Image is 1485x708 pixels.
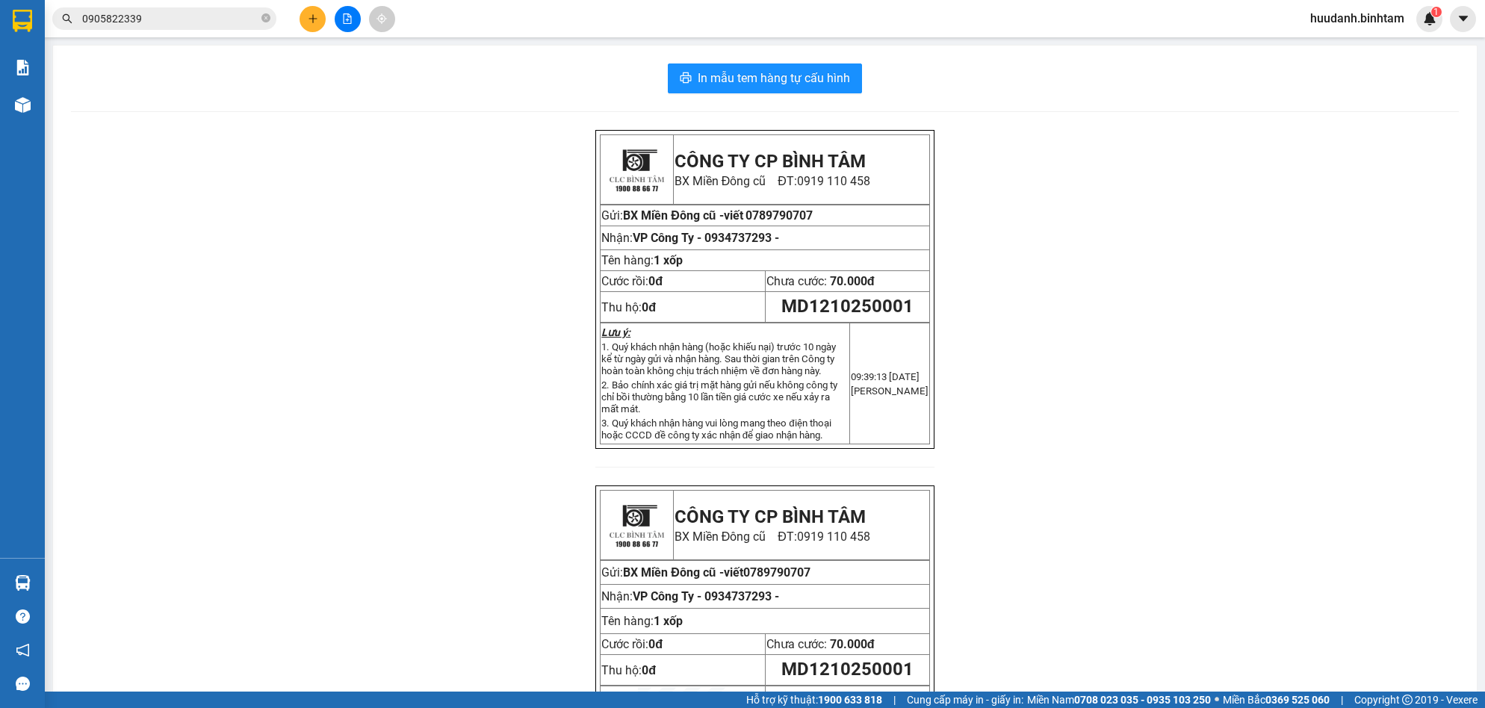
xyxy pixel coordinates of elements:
[15,575,31,591] img: warehouse-icon
[15,60,31,75] img: solution-icon
[369,6,395,32] button: aim
[603,491,670,559] img: logo
[342,13,353,24] span: file-add
[781,296,914,317] span: MD1210250001
[675,174,870,188] span: BX Miền Đông cũ ĐT:
[335,6,361,32] button: file-add
[601,565,810,580] span: Gửi:
[797,530,870,544] span: 0919 110 458
[601,417,831,441] span: 3. Quý khách nhận hàng vui lòng mang theo điện thoại hoặc CCCD đề công ty xác nhận để giao nhận h...
[15,97,31,113] img: warehouse-icon
[851,385,928,397] span: [PERSON_NAME]
[308,13,318,24] span: plus
[1027,692,1211,708] span: Miền Nam
[1433,7,1439,17] span: 1
[724,565,810,580] span: viết
[261,13,270,22] span: close-circle
[633,589,779,603] span: VP Công Ty -
[680,72,692,86] span: printer
[766,274,875,288] span: Chưa cước:
[781,659,914,680] span: MD1210250001
[1450,6,1476,32] button: caret-down
[668,63,862,93] button: printerIn mẫu tem hàng tự cấu hình
[1265,694,1330,706] strong: 0369 525 060
[300,6,326,32] button: plus
[601,274,663,288] span: Cước rồi:
[830,637,875,651] span: 70.000đ
[261,12,270,26] span: close-circle
[601,231,779,245] span: Nhận:
[1457,12,1470,25] span: caret-down
[1298,9,1416,28] span: huudanh.binhtam
[745,208,813,223] span: 0789790707
[1223,692,1330,708] span: Miền Bắc
[704,589,779,603] span: 0934737293 -
[603,136,670,203] img: logo
[623,565,810,580] span: BX Miền Đông cũ -
[1431,7,1442,17] sup: 1
[648,637,663,651] span: 0đ
[743,565,810,580] span: 0789790707
[704,231,779,245] span: 0934737293 -
[893,692,896,708] span: |
[1423,12,1436,25] img: icon-new-feature
[16,609,30,624] span: question-circle
[766,637,875,651] span: Chưa cước:
[601,379,837,414] span: 2. Bảo chính xác giá trị mặt hàng gửi nếu không công ty chỉ bồi thường bằng 10 lần tiền giá cước ...
[1402,695,1413,705] span: copyright
[82,10,258,27] input: Tìm tên, số ĐT hoặc mã đơn
[724,208,743,223] span: viết
[13,10,32,32] img: logo-vxr
[830,274,875,288] span: 70.000đ
[601,614,683,628] span: Tên hàng:
[675,151,866,172] strong: CÔNG TY CP BÌNH TÂM
[376,13,387,24] span: aim
[851,371,920,382] span: 09:39:13 [DATE]
[1074,694,1211,706] strong: 0708 023 035 - 0935 103 250
[16,677,30,691] span: message
[746,692,882,708] span: Hỗ trợ kỹ thuật:
[698,69,850,87] span: In mẫu tem hàng tự cấu hình
[623,208,723,223] span: BX Miền Đông cũ -
[654,253,683,267] span: 1 xốp
[601,637,663,651] span: Cước rồi:
[907,692,1023,708] span: Cung cấp máy in - giấy in:
[675,506,866,527] strong: CÔNG TY CP BÌNH TÂM
[16,643,30,657] span: notification
[601,589,779,603] span: Nhận:
[601,253,683,267] span: Tên hàng:
[1341,692,1343,708] span: |
[601,326,630,338] strong: Lưu ý:
[797,174,870,188] span: 0919 110 458
[654,614,683,628] span: 1 xốp
[1215,697,1219,703] span: ⚪️
[642,300,656,314] strong: 0đ
[601,300,656,314] span: Thu hộ:
[818,694,882,706] strong: 1900 633 818
[601,341,836,376] span: 1. Quý khách nhận hàng (hoặc khiếu nại) trước 10 ngày kể từ ngày gửi và nhận hàng. Sau thời gian ...
[62,13,72,24] span: search
[601,208,623,223] span: Gửi:
[642,663,656,677] strong: 0đ
[675,530,870,544] span: BX Miền Đông cũ ĐT:
[601,663,656,677] span: Thu hộ:
[633,231,779,245] span: VP Công Ty -
[648,274,663,288] span: 0đ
